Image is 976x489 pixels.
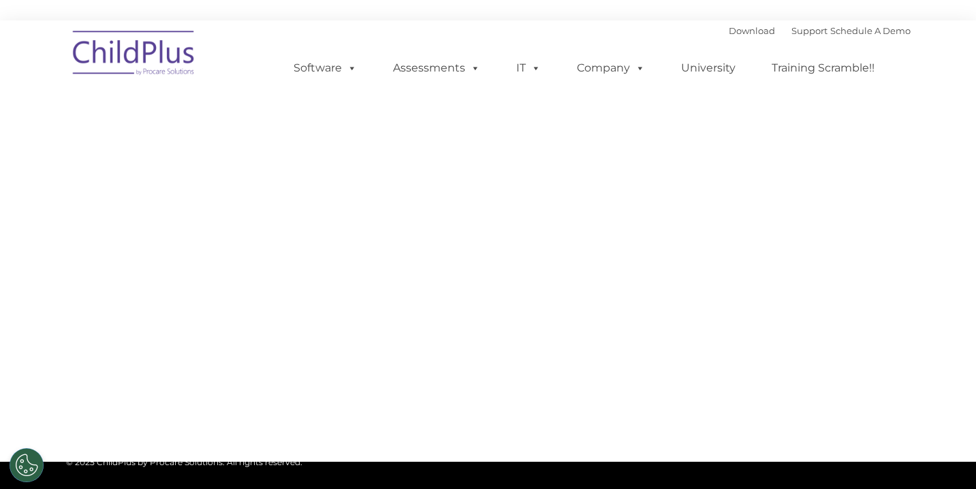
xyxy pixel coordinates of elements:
[66,21,202,89] img: ChildPlus by Procare Solutions
[280,54,371,82] a: Software
[379,54,494,82] a: Assessments
[10,448,44,482] button: Cookies Settings
[729,25,775,36] a: Download
[66,457,302,467] span: © 2025 ChildPlus by Procare Solutions. All rights reserved.
[563,54,659,82] a: Company
[791,25,828,36] a: Support
[667,54,749,82] a: University
[758,54,888,82] a: Training Scramble!!
[503,54,554,82] a: IT
[830,25,911,36] a: Schedule A Demo
[729,25,911,36] font: |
